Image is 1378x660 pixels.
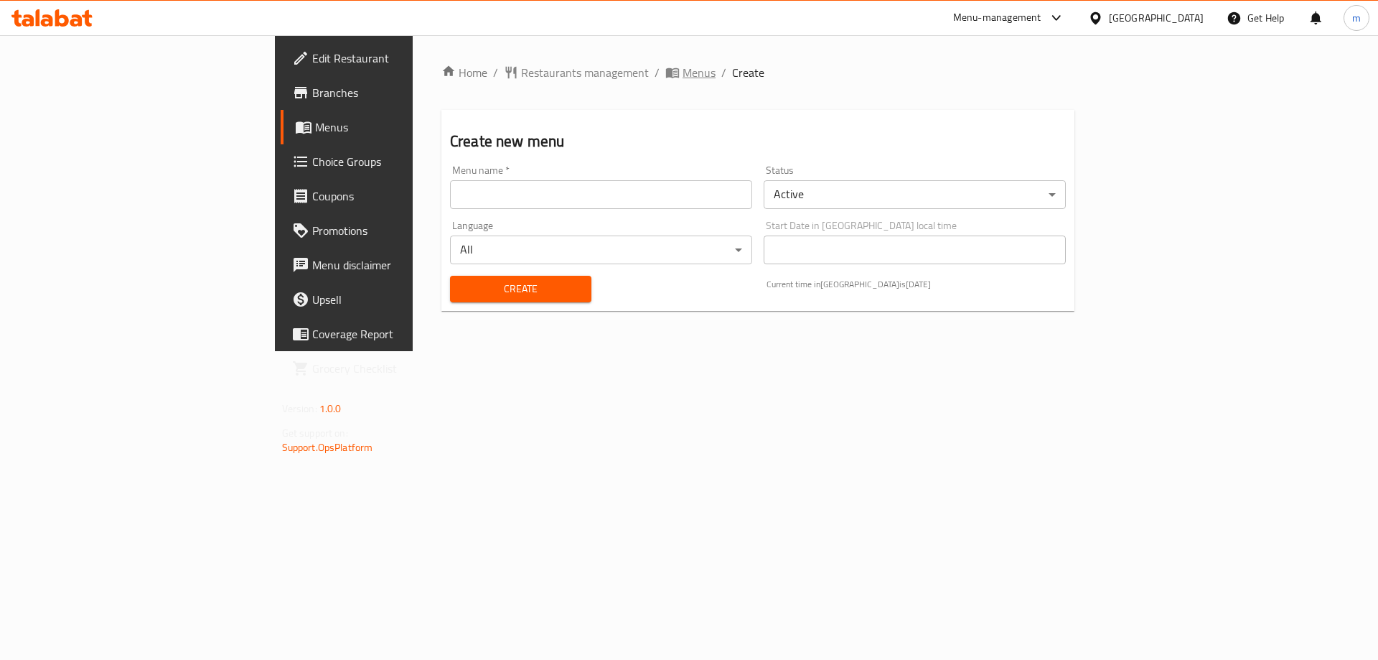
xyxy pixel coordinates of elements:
a: Choice Groups [281,144,505,179]
span: Create [461,280,580,298]
span: Menus [683,64,716,81]
span: Edit Restaurant [312,50,494,67]
li: / [655,64,660,81]
span: Restaurants management [521,64,649,81]
span: Menus [315,118,494,136]
a: Edit Restaurant [281,41,505,75]
a: Coupons [281,179,505,213]
p: Current time in [GEOGRAPHIC_DATA] is [DATE] [767,278,1066,291]
span: Create [732,64,764,81]
span: Choice Groups [312,153,494,170]
span: Coverage Report [312,325,494,343]
a: Coverage Report [281,317,505,351]
div: Menu-management [953,9,1041,27]
span: Promotions [312,222,494,239]
a: Menu disclaimer [281,248,505,282]
a: Menus [281,110,505,144]
h2: Create new menu [450,131,1066,152]
span: Coupons [312,187,494,205]
a: Grocery Checklist [281,351,505,386]
span: Grocery Checklist [312,360,494,377]
div: All [450,236,752,264]
a: Branches [281,75,505,110]
a: Support.OpsPlatform [282,438,373,457]
div: Active [764,180,1066,209]
li: / [721,64,726,81]
input: Please enter Menu name [450,180,752,209]
span: Upsell [312,291,494,308]
span: 1.0.0 [319,399,342,418]
a: Upsell [281,282,505,317]
a: Restaurants management [504,64,649,81]
a: Promotions [281,213,505,248]
button: Create [450,276,591,302]
span: Version: [282,399,317,418]
span: m [1352,10,1361,26]
span: Branches [312,84,494,101]
div: [GEOGRAPHIC_DATA] [1109,10,1204,26]
span: Get support on: [282,424,348,442]
span: Menu disclaimer [312,256,494,274]
nav: breadcrumb [441,64,1074,81]
a: Menus [665,64,716,81]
